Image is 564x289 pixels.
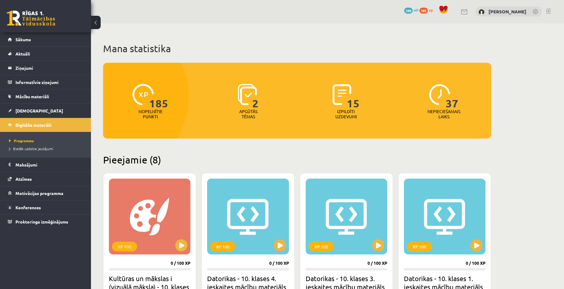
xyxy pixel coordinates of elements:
span: Biežāk uzdotie jautājumi [9,146,53,151]
a: Atzīmes [8,172,83,186]
a: Maksājumi [8,158,83,172]
a: [PERSON_NAME] [488,8,526,15]
span: Atzīmes [15,176,32,182]
a: [DEMOGRAPHIC_DATA] [8,104,83,118]
div: XP 100 [112,242,137,251]
span: Digitālie materiāli [15,122,52,128]
a: 185 xp [419,8,436,12]
a: Digitālie materiāli [8,118,83,132]
span: Aktuāli [15,51,30,56]
a: Mācību materiāli [8,89,83,103]
img: icon-learned-topics-4a711ccc23c960034f471b6e78daf4a3bad4a20eaf4de84257b87e66633f6470.svg [238,84,257,105]
legend: Ziņojumi [15,61,83,75]
span: 348 [404,8,413,14]
div: XP 100 [407,242,432,251]
a: Konferences [8,200,83,214]
span: Proktoringa izmēģinājums [15,219,68,224]
img: icon-completed-tasks-ad58ae20a441b2904462921112bc710f1caf180af7a3daa7317a5a94f2d26646.svg [333,84,351,105]
a: Informatīvie ziņojumi [8,75,83,89]
a: Programma [9,138,85,143]
a: Rīgas 1. Tālmācības vidusskola [7,11,55,26]
h2: Pieejamie (8) [103,154,491,166]
span: Mācību materiāli [15,94,49,99]
a: Aktuāli [8,47,83,61]
span: Motivācijas programma [15,190,63,196]
span: xp [429,8,433,12]
p: Izpildīti uzdevumi [334,109,358,119]
legend: Informatīvie ziņojumi [15,75,83,89]
legend: Maksājumi [15,158,83,172]
span: [DEMOGRAPHIC_DATA] [15,108,63,113]
p: Nopelnītie punkti [139,109,163,119]
span: 15 [347,84,360,109]
span: 2 [252,84,259,109]
div: XP 100 [309,242,334,251]
a: Motivācijas programma [8,186,83,200]
span: Sākums [15,37,31,42]
h1: Mana statistika [103,42,491,55]
a: Biežāk uzdotie jautājumi [9,146,85,151]
p: Nepieciešamais laiks [428,109,460,119]
span: Konferences [15,205,41,210]
a: Sākums [8,32,83,46]
span: 185 [149,84,168,109]
a: Proktoringa izmēģinājums [8,215,83,229]
p: Apgūtās tēmas [237,109,260,119]
a: Ziņojumi [8,61,83,75]
a: 348 mP [404,8,418,12]
span: 185 [419,8,428,14]
img: icon-xp-0682a9bc20223a9ccc6f5883a126b849a74cddfe5390d2b41b4391c66f2066e7.svg [133,84,154,105]
span: mP [414,8,418,12]
div: XP 100 [210,242,235,251]
img: icon-clock-7be60019b62300814b6bd22b8e044499b485619524d84068768e800edab66f18.svg [429,84,450,105]
span: Programma [9,138,34,143]
img: Ivans Jakubancs [478,9,485,15]
span: 37 [446,84,458,109]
